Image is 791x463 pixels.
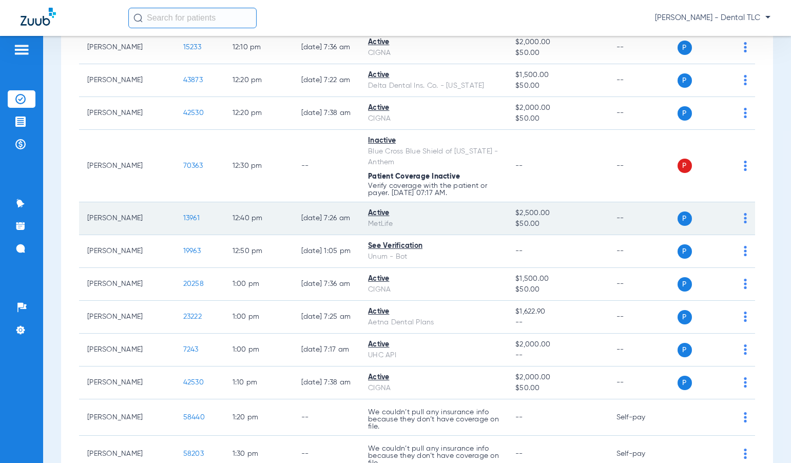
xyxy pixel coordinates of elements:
[608,130,678,202] td: --
[183,346,199,353] span: 7243
[655,13,770,23] span: [PERSON_NAME] - Dental TLC
[744,344,747,355] img: group-dot-blue.svg
[678,41,692,55] span: P
[608,268,678,301] td: --
[608,64,678,97] td: --
[79,366,175,399] td: [PERSON_NAME]
[744,246,747,256] img: group-dot-blue.svg
[224,268,293,301] td: 1:00 PM
[744,279,747,289] img: group-dot-blue.svg
[133,13,143,23] img: Search Icon
[183,280,204,287] span: 20258
[515,350,600,361] span: --
[721,279,731,289] img: x.svg
[183,162,203,169] span: 70363
[678,73,692,88] span: P
[721,246,731,256] img: x.svg
[608,97,678,130] td: --
[515,208,600,219] span: $2,500.00
[368,146,499,168] div: Blue Cross Blue Shield of [US_STATE] - Anthem
[721,344,731,355] img: x.svg
[183,215,200,222] span: 13961
[368,173,460,180] span: Patient Coverage Inactive
[744,312,747,322] img: group-dot-blue.svg
[224,64,293,97] td: 12:20 PM
[368,81,499,91] div: Delta Dental Ins. Co. - [US_STATE]
[721,213,731,223] img: x.svg
[368,208,499,219] div: Active
[678,277,692,292] span: P
[368,103,499,113] div: Active
[515,103,600,113] span: $2,000.00
[79,268,175,301] td: [PERSON_NAME]
[368,252,499,262] div: Unum - Bot
[721,75,731,85] img: x.svg
[515,306,600,317] span: $1,622.90
[368,37,499,48] div: Active
[678,159,692,173] span: P
[368,136,499,146] div: Inactive
[368,339,499,350] div: Active
[293,31,360,64] td: [DATE] 7:36 AM
[608,31,678,64] td: --
[368,372,499,383] div: Active
[515,317,600,328] span: --
[368,383,499,394] div: CIGNA
[224,97,293,130] td: 12:20 PM
[515,284,600,295] span: $50.00
[368,48,499,59] div: CIGNA
[744,213,747,223] img: group-dot-blue.svg
[678,343,692,357] span: P
[608,366,678,399] td: --
[368,182,499,197] p: Verify coverage with the patient or payer. [DATE] 07:17 AM.
[293,399,360,436] td: --
[224,334,293,366] td: 1:00 PM
[368,274,499,284] div: Active
[368,219,499,229] div: MetLife
[515,450,523,457] span: --
[608,202,678,235] td: --
[515,113,600,124] span: $50.00
[721,42,731,52] img: x.svg
[293,334,360,366] td: [DATE] 7:17 AM
[183,76,203,84] span: 43873
[740,414,791,463] iframe: Chat Widget
[183,379,204,386] span: 42530
[678,376,692,390] span: P
[744,161,747,171] img: group-dot-blue.svg
[368,70,499,81] div: Active
[13,44,30,56] img: hamburger-icon
[515,162,523,169] span: --
[183,109,204,117] span: 42530
[293,97,360,130] td: [DATE] 7:38 AM
[678,106,692,121] span: P
[368,241,499,252] div: See Verification
[224,301,293,334] td: 1:00 PM
[183,44,201,51] span: 15233
[224,130,293,202] td: 12:30 PM
[79,64,175,97] td: [PERSON_NAME]
[368,317,499,328] div: Aetna Dental Plans
[21,8,56,26] img: Zuub Logo
[183,414,205,421] span: 58440
[224,399,293,436] td: 1:20 PM
[608,334,678,366] td: --
[79,97,175,130] td: [PERSON_NAME]
[79,202,175,235] td: [PERSON_NAME]
[368,306,499,317] div: Active
[515,247,523,255] span: --
[183,247,201,255] span: 19963
[293,366,360,399] td: [DATE] 7:38 AM
[293,64,360,97] td: [DATE] 7:22 AM
[515,48,600,59] span: $50.00
[515,219,600,229] span: $50.00
[79,301,175,334] td: [PERSON_NAME]
[224,31,293,64] td: 12:10 PM
[744,108,747,118] img: group-dot-blue.svg
[224,366,293,399] td: 1:10 PM
[293,235,360,268] td: [DATE] 1:05 PM
[368,409,499,430] p: We couldn’t pull any insurance info because they don’t have coverage on file.
[128,8,257,28] input: Search for patients
[678,211,692,226] span: P
[183,450,204,457] span: 58203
